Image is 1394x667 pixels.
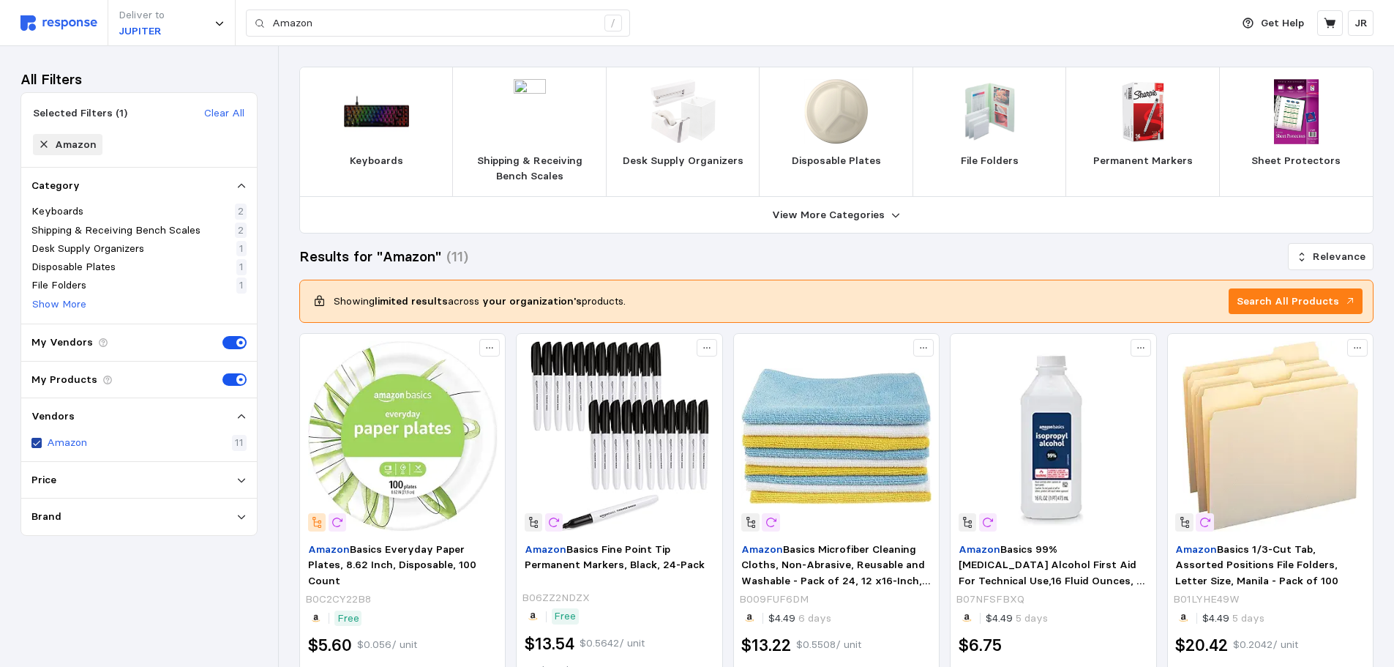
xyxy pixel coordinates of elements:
p: Disposable Plates [792,153,881,169]
p: Clear All [204,105,244,122]
button: Relevance [1288,243,1374,271]
h3: All Filters [20,70,82,89]
p: Desk Supply Organizers [31,241,144,257]
div: Amazon [55,137,97,152]
button: Clear All [203,105,245,122]
button: Get Help [1234,10,1313,37]
p: $0.5508 / unit [796,637,861,653]
mark: Amazon [308,543,350,556]
button: View More Categories [300,197,1373,233]
img: L_SAN2082960_PK_P2.jpg [1111,79,1176,144]
span: Basics Everyday Paper Plates, 8.62 Inch, Disposable, 100 Count [308,543,476,587]
img: L_CSWC9P3CT500_1.JPG [804,79,869,144]
p: Shipping & Receiving Bench Scales [465,153,594,185]
p: Free [554,608,576,625]
div: Selected Filters (1) [33,105,127,121]
p: JR [1354,15,1368,31]
img: UNT_SMD68153.webp [957,79,1022,144]
p: Free [337,611,359,627]
img: L_JAM337841wh_1.jpg [651,79,716,144]
p: Category [31,178,80,194]
button: JR [1348,10,1374,36]
p: Price [31,472,56,488]
p: Deliver to [119,7,165,23]
img: 71G+0nCA99L._AC_SY300_SX300_.jpg [525,341,714,531]
button: Search All Products [1229,288,1363,315]
img: 1021009733.jpg [1264,79,1329,144]
p: Showing across products. [334,294,626,310]
img: 61OxyGRWqVL.__AC_SX300_SY300_QL70_FMwebp_.jpg [308,341,498,531]
p: Get Help [1261,15,1304,31]
h2: $5.60 [308,634,352,657]
h2: $13.54 [525,633,574,655]
img: 31i3QTC80BL._SX300_SY300_QL70_FMwebp_.jpg [959,341,1148,531]
mark: Amazon [741,543,783,556]
p: Vendors [31,409,75,425]
h2: $6.75 [959,634,1002,657]
h2: $20.42 [1175,634,1228,657]
h2: $13.22 [741,634,791,657]
p: Amazon [47,435,87,451]
p: My Products [31,372,97,388]
p: File Folders [961,153,1019,169]
span: 5 days [1229,611,1264,625]
p: 2 [238,204,244,220]
mark: Amazon [525,543,566,556]
p: B01LYHE49W [1173,592,1240,608]
input: Search for a product name or SKU [272,10,596,37]
p: $4.49 [768,611,831,627]
p: Search All Products [1237,294,1339,310]
p: 1 [239,241,244,257]
span: Basics 1/3-Cut Tab, Assorted Positions File Folders, Letter Size, Manila - Pack of 100 [1175,543,1338,587]
p: 1 [239,259,244,275]
img: 81wUWVAiWDL.__AC_SY300_SX300_QL70_FMwebp_.jpg [741,341,931,531]
span: Basics Microfiber Cleaning Cloths, Non-Abrasive, Reusable and Washable - Pack of 24, 12 x16-Inch,... [741,543,930,603]
p: Shipping & Receiving Bench Scales [31,223,201,239]
p: Keyboards [31,204,83,220]
p: Relevance [1313,249,1365,265]
p: My Vendors [31,335,93,351]
p: B0C2CY22B8 [305,592,371,608]
img: 60JC89_AS01 [498,79,563,144]
div: / [604,15,622,32]
span: 5 days [1013,611,1048,625]
p: $0.5642 / unit [580,636,645,652]
p: JUPITER [119,23,165,40]
p: File Folders [31,277,86,294]
p: $0.2042 / unit [1233,637,1298,653]
p: Show More [32,297,86,313]
p: $0.056 / unit [357,637,417,653]
p: Desk Supply Organizers [623,153,743,169]
img: 71tCVV5HhOL.__AC_SX300_SY300_QL70_FMwebp_.jpg [1175,341,1365,531]
img: svg%3e [20,15,97,31]
img: DB6174F9-52ED-4C63-8C73FBB1845F0DEC_sc7 [344,79,409,144]
h3: (11) [446,247,468,267]
b: limited results [375,294,448,308]
p: Sheet Protectors [1251,153,1341,169]
p: Disposable Plates [31,259,116,275]
p: B009FUF6DM [739,592,809,608]
p: $4.49 [1202,611,1264,627]
h3: Results for "Amazon" [299,247,441,267]
p: $4.49 [986,611,1048,627]
p: Permanent Markers [1093,153,1193,169]
p: 1 [239,277,244,294]
mark: Amazon [1175,543,1217,556]
p: B06ZZ2NDZX [522,590,590,606]
p: View More Categories [772,207,885,223]
b: your organization's [482,294,582,308]
button: Show More [31,296,87,313]
p: Keyboards [350,153,403,169]
span: Basics Fine Point Tip Permanent Markers, Black, 24-Pack [525,543,705,572]
p: 2 [238,223,244,239]
p: 11 [235,435,244,451]
mark: Amazon [959,543,1000,556]
p: Brand [31,509,61,525]
p: B07NFSFBXQ [956,592,1024,608]
span: 6 days [795,611,831,625]
span: Basics 99% [MEDICAL_DATA] Alcohol First Aid For Technical Use,16 Fluid Ounces, 1-Pack (Previously... [959,543,1145,603]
